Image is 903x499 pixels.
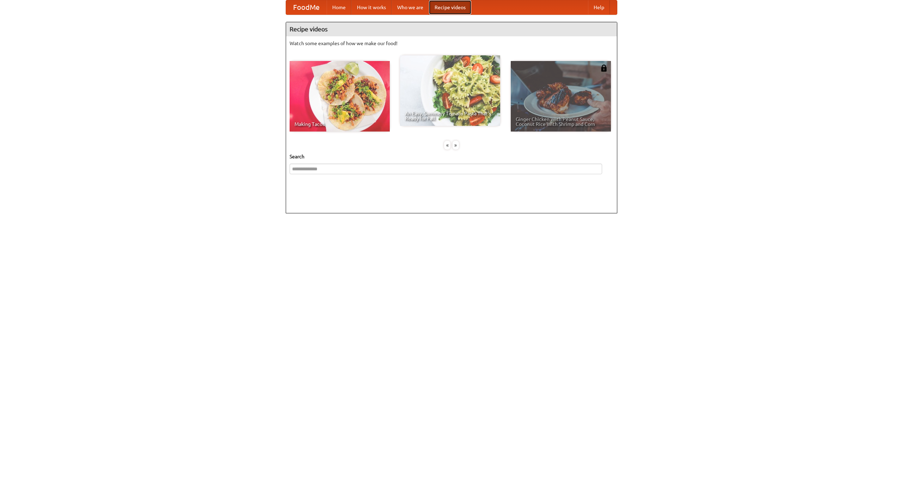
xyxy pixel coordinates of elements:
a: Home [327,0,351,14]
a: Recipe videos [429,0,471,14]
a: Help [588,0,610,14]
div: « [444,141,450,150]
span: Making Tacos [295,122,385,127]
h5: Search [290,153,613,160]
div: » [453,141,459,150]
a: How it works [351,0,392,14]
a: FoodMe [286,0,327,14]
a: Who we are [392,0,429,14]
a: An Easy, Summery Tomato Pasta That's Ready for Fall [400,55,500,126]
h4: Recipe videos [286,22,617,36]
p: Watch some examples of how we make our food! [290,40,613,47]
a: Making Tacos [290,61,390,132]
img: 483408.png [600,65,607,72]
span: An Easy, Summery Tomato Pasta That's Ready for Fall [405,111,495,121]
